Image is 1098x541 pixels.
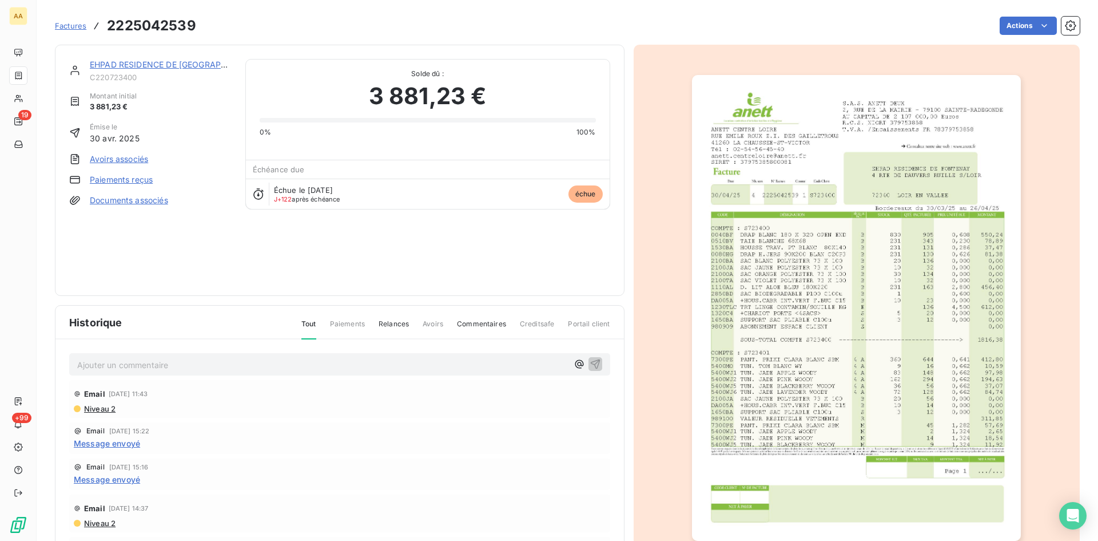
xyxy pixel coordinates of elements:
[423,319,443,338] span: Avoirs
[83,519,116,528] span: Niveau 2
[379,319,409,338] span: Relances
[274,185,333,195] span: Échue le [DATE]
[74,473,140,485] span: Message envoyé
[90,153,148,165] a: Avoirs associés
[109,505,149,512] span: [DATE] 14:37
[457,319,506,338] span: Commentaires
[90,73,232,82] span: C220723400
[69,315,122,330] span: Historique
[568,185,603,203] span: échue
[90,60,262,69] a: EHPAD RESIDENCE DE [GEOGRAPHIC_DATA]
[86,464,105,471] span: Email
[90,132,140,144] span: 30 avr. 2025
[9,516,27,534] img: Logo LeanPay
[576,127,596,137] span: 100%
[330,319,365,338] span: Paiements
[18,110,31,120] span: 19
[109,428,150,435] span: [DATE] 15:22
[55,21,86,30] span: Factures
[568,319,610,338] span: Portail client
[692,75,1021,541] img: invoice_thumbnail
[301,319,316,339] span: Tout
[84,504,105,513] span: Email
[83,404,116,413] span: Niveau 2
[90,91,137,101] span: Montant initial
[260,69,596,79] span: Solde dû :
[12,413,31,423] span: +99
[369,79,487,113] span: 3 881,23 €
[520,319,555,338] span: Creditsafe
[90,101,137,113] span: 3 881,23 €
[90,195,168,206] a: Documents associés
[274,195,292,203] span: J+122
[86,428,105,435] span: Email
[55,20,86,31] a: Factures
[90,122,140,132] span: Émise le
[109,390,148,397] span: [DATE] 11:43
[74,437,140,449] span: Message envoyé
[90,174,153,185] a: Paiements reçus
[1000,17,1057,35] button: Actions
[253,165,305,174] span: Échéance due
[9,7,27,25] div: AA
[274,196,340,203] span: après échéance
[84,389,105,398] span: Email
[109,464,149,471] span: [DATE] 15:16
[260,127,271,137] span: 0%
[1059,502,1087,530] div: Open Intercom Messenger
[107,15,196,36] h3: 2225042539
